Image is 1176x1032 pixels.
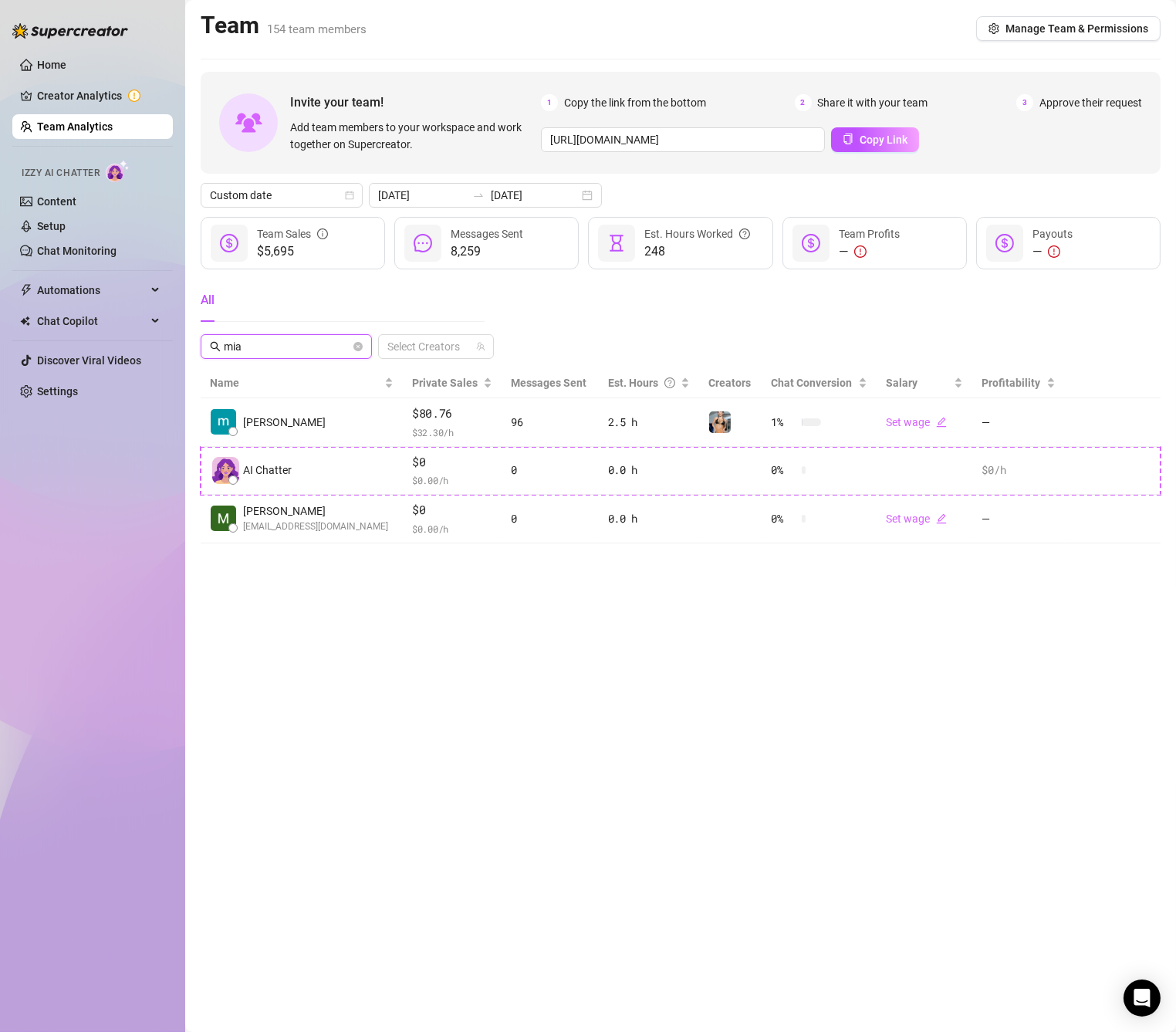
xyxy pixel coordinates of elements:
[818,94,928,111] span: Share it with your team
[212,457,239,484] img: izzy-ai-chatter-avatar-DDCN_rTZ.svg
[644,242,750,261] span: 248
[201,11,367,40] h2: Team
[317,225,328,242] span: info-circle
[414,234,432,252] span: message
[608,414,690,431] div: 2.5 h
[1124,980,1161,1017] div: Open Intercom Messenger
[511,510,589,527] div: 0
[243,519,388,534] span: [EMAIL_ADDRESS][DOMAIN_NAME]
[412,404,492,423] span: $80.76
[886,513,947,525] a: Set wageedit
[995,234,1014,252] span: dollar-circle
[644,225,750,242] div: Est. Hours Worked
[22,166,100,181] span: Izzy AI Chatter
[771,377,852,389] span: Chat Conversion
[988,23,999,34] span: setting
[412,425,492,440] span: $ 32.30 /h
[511,414,589,431] div: 96
[472,189,485,201] span: swap-right
[839,228,900,240] span: Team Profits
[412,377,478,389] span: Private Sales
[854,245,867,258] span: exclamation-circle
[201,291,215,310] div: All
[290,93,541,112] span: Invite your team!
[224,338,350,355] input: Search members
[290,119,535,153] span: Add team members to your workspace and work together on Supercreator.
[709,411,731,433] img: Veronica
[201,368,403,398] th: Name
[243,414,326,431] span: [PERSON_NAME]
[476,342,485,351] span: team
[972,495,1064,543] td: —
[37,309,147,333] span: Chat Copilot
[608,462,690,479] div: 0.0 h
[412,521,492,536] span: $ 0.00 /h
[37,59,66,71] a: Home
[739,225,750,242] span: question-circle
[211,506,236,531] img: Mia GWAPAAA
[451,242,523,261] span: 8,259
[1032,242,1073,261] div: —
[1048,245,1060,258] span: exclamation-circle
[564,94,706,111] span: Copy the link from the bottom
[412,501,492,519] span: $0
[257,225,328,242] div: Team Sales
[37,354,141,367] a: Discover Viral Videos
[37,220,66,232] a: Setup
[608,374,678,391] div: Est. Hours
[839,242,900,261] div: —
[37,83,161,108] a: Creator Analytics exclamation-circle
[1032,228,1073,240] span: Payouts
[345,191,354,200] span: calendar
[982,377,1040,389] span: Profitability
[541,94,558,111] span: 1
[607,234,626,252] span: hourglass
[860,134,907,146] span: Copy Link
[37,245,117,257] a: Chat Monitoring
[491,187,579,204] input: End date
[378,187,466,204] input: Start date
[243,502,388,519] span: [PERSON_NAME]
[802,234,820,252] span: dollar-circle
[243,462,292,479] span: AI Chatter
[267,22,367,36] span: 154 team members
[37,278,147,303] span: Automations
[843,134,853,144] span: copy
[451,228,523,240] span: Messages Sent
[1039,94,1142,111] span: Approve their request
[1016,94,1033,111] span: 3
[511,377,586,389] span: Messages Sent
[771,414,796,431] span: 1 %
[771,462,796,479] span: 0 %
[210,184,353,207] span: Custom date
[936,513,947,524] span: edit
[353,342,363,351] button: close-circle
[106,160,130,182] img: AI Chatter
[886,416,947,428] a: Set wageedit
[37,120,113,133] a: Team Analytics
[699,368,762,398] th: Creators
[936,417,947,428] span: edit
[210,341,221,352] span: search
[511,462,589,479] div: 0
[771,510,796,527] span: 0 %
[220,234,238,252] span: dollar-circle
[37,195,76,208] a: Content
[37,385,78,398] a: Settings
[795,94,812,111] span: 2
[472,189,485,201] span: to
[12,23,128,39] img: logo-BBDzfeDw.svg
[20,284,32,296] span: thunderbolt
[982,462,1055,479] div: $0 /h
[412,453,492,472] span: $0
[664,374,675,391] span: question-circle
[210,374,381,391] span: Name
[257,242,328,261] span: $5,695
[831,127,919,152] button: Copy Link
[1005,22,1148,35] span: Manage Team & Permissions
[412,472,492,488] span: $ 0.00 /h
[20,316,30,327] img: Chat Copilot
[211,409,236,435] img: mia maria
[972,398,1064,447] td: —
